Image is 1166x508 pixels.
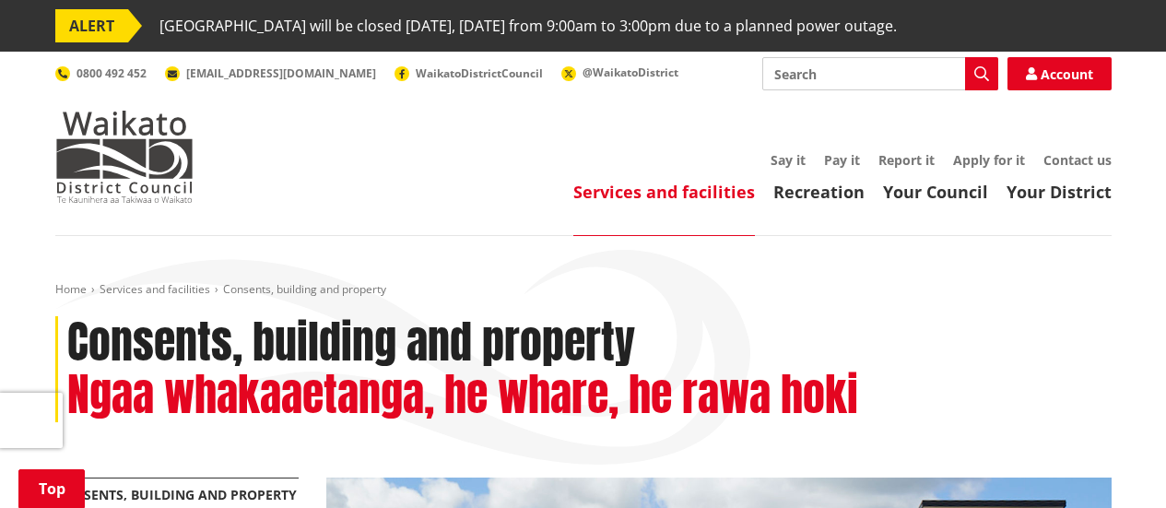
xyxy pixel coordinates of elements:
h2: Ngaa whakaaetanga, he whare, he rawa hoki [67,369,858,422]
span: Consents, building and property [223,281,386,297]
span: ALERT [55,9,128,42]
a: Apply for it [953,151,1025,169]
a: [EMAIL_ADDRESS][DOMAIN_NAME] [165,65,376,81]
a: Account [1007,57,1112,90]
a: Services and facilities [573,181,755,203]
a: 0800 492 452 [55,65,147,81]
a: Your Council [883,181,988,203]
a: Contact us [1043,151,1112,169]
a: Home [55,281,87,297]
a: Recreation [773,181,865,203]
span: [GEOGRAPHIC_DATA] will be closed [DATE], [DATE] from 9:00am to 3:00pm due to a planned power outage. [159,9,897,42]
a: Report it [878,151,935,169]
span: [EMAIL_ADDRESS][DOMAIN_NAME] [186,65,376,81]
a: Services and facilities [100,281,210,297]
input: Search input [762,57,998,90]
h1: Consents, building and property [67,316,635,370]
nav: breadcrumb [55,282,1112,298]
a: Top [18,469,85,508]
a: Your District [1007,181,1112,203]
a: Say it [771,151,806,169]
a: Consents, building and property [55,486,297,503]
span: WaikatoDistrictCouncil [416,65,543,81]
a: @WaikatoDistrict [561,65,678,80]
a: Pay it [824,151,860,169]
img: Waikato District Council - Te Kaunihera aa Takiwaa o Waikato [55,111,194,203]
span: 0800 492 452 [77,65,147,81]
a: WaikatoDistrictCouncil [395,65,543,81]
span: @WaikatoDistrict [583,65,678,80]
